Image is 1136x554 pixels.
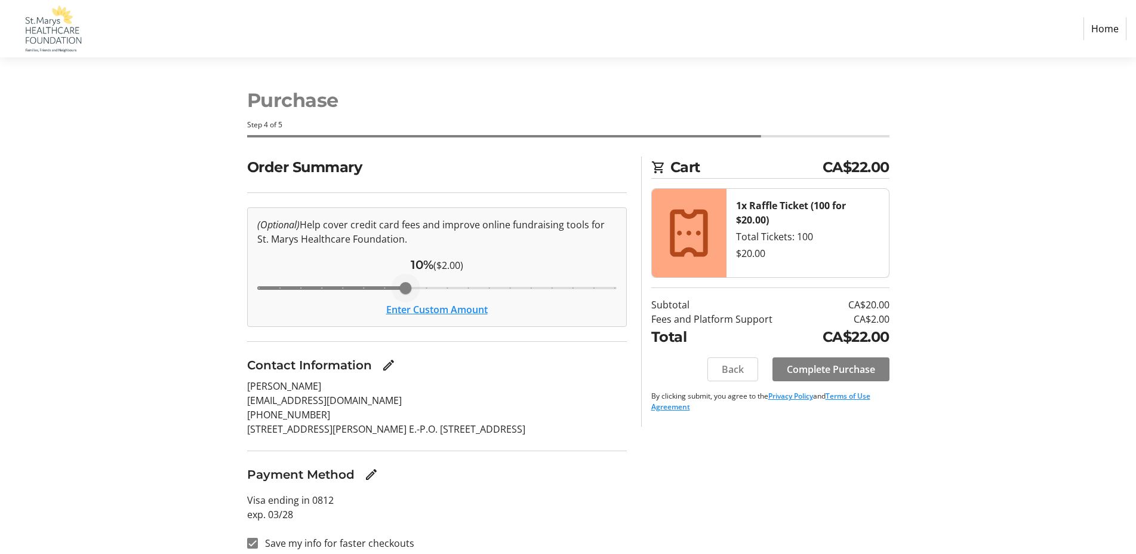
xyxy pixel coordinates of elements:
[359,463,383,486] button: Edit Payment Method
[257,256,617,274] div: ($2.00)
[805,312,889,326] td: CA$2.00
[651,298,805,312] td: Subtotal
[247,422,627,436] p: [STREET_ADDRESS][PERSON_NAME] E.-P.O. [STREET_ADDRESS]
[772,357,889,381] button: Complete Purchase
[258,536,414,550] label: Save my info for faster checkouts
[247,493,627,522] p: Visa ending in 0812 exp. 03/28
[411,258,433,272] span: 10%
[377,353,401,377] button: Edit Contact Information
[805,326,889,348] td: CA$22.00
[247,356,372,374] h3: Contact Information
[736,246,879,261] div: $20.00
[670,157,823,178] span: Cart
[651,326,805,348] td: Total
[257,218,300,231] em: (Optional)
[247,408,627,422] p: [PHONE_NUMBER]
[257,218,617,246] p: Help cover credit card fees and improve online fundraising tools for St. Marys Healthcare Foundat...
[768,391,813,401] a: Privacy Policy
[736,199,846,227] strong: 1x Raffle Ticket (100 for $20.00)
[1083,17,1126,40] a: Home
[787,362,875,377] span: Complete Purchase
[247,157,627,178] h2: Order Summary
[805,298,889,312] td: CA$20.00
[386,302,488,317] button: Enter Custom Amount
[736,229,879,244] div: Total Tickets: 100
[247,379,627,393] p: [PERSON_NAME]
[247,86,889,115] h1: Purchase
[247,466,355,483] h3: Payment Method
[651,391,889,412] p: By clicking submit, you agree to the and
[651,391,870,412] a: Terms of Use Agreement
[651,312,805,326] td: Fees and Platform Support
[707,357,758,381] button: Back
[10,5,94,53] img: St. Marys Healthcare Foundation's Logo
[247,393,627,408] p: [EMAIL_ADDRESS][DOMAIN_NAME]
[823,157,889,178] span: CA$22.00
[247,120,889,130] div: Step 4 of 5
[722,362,744,377] span: Back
